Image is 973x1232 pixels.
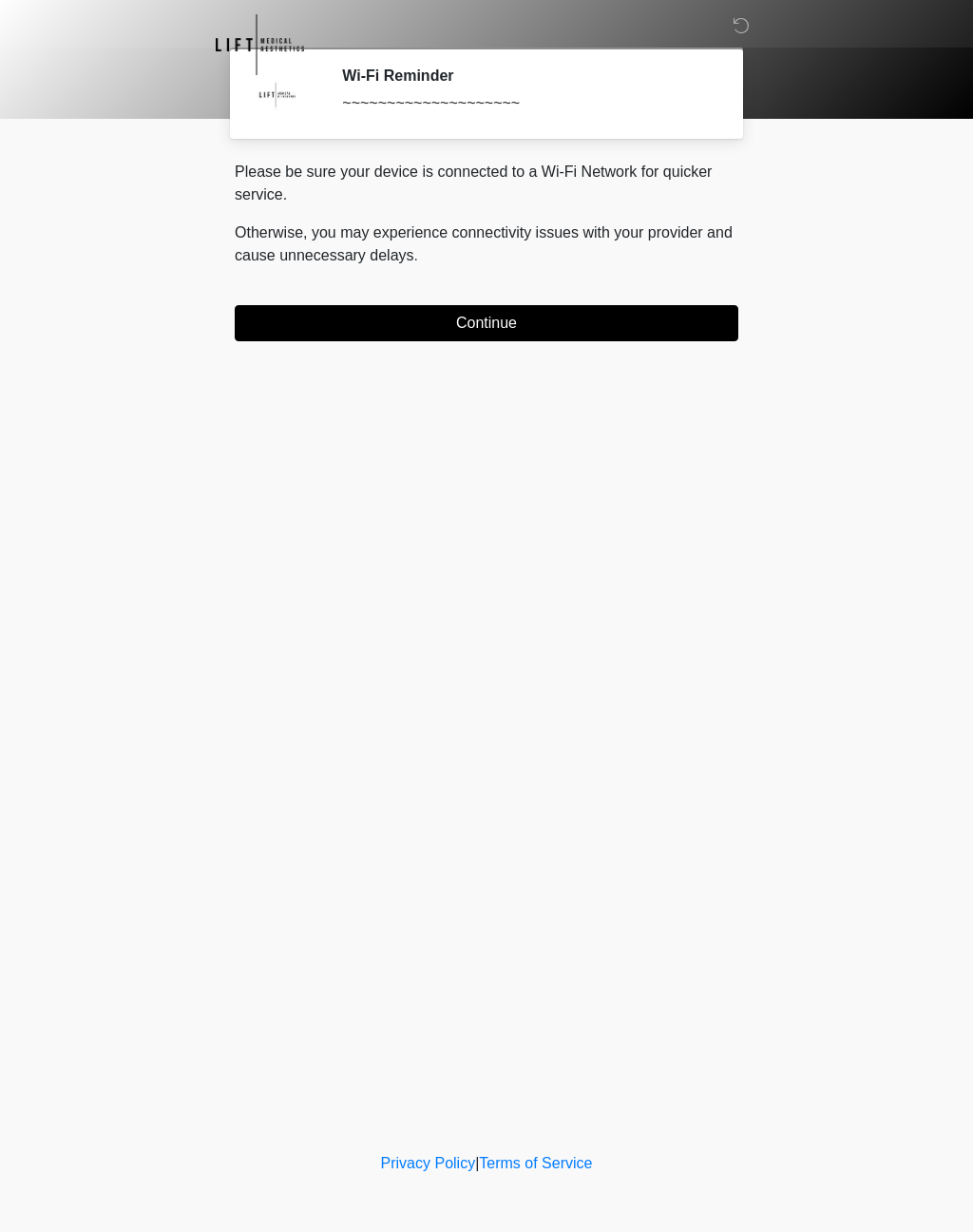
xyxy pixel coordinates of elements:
p: Please be sure your device is connected to a Wi-Fi Network for quicker service. [235,161,738,206]
div: ~~~~~~~~~~~~~~~~~~~~ [342,92,710,115]
span: . [414,247,418,263]
img: Lift Medical Aesthetics Logo [216,14,304,75]
button: Continue [235,305,738,341]
a: Terms of Service [479,1155,592,1171]
img: Agent Avatar [249,67,306,124]
p: Otherwise, you may experience connectivity issues with your provider and cause unnecessary delays [235,221,738,267]
a: | [475,1155,479,1171]
a: Privacy Policy [381,1155,476,1171]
